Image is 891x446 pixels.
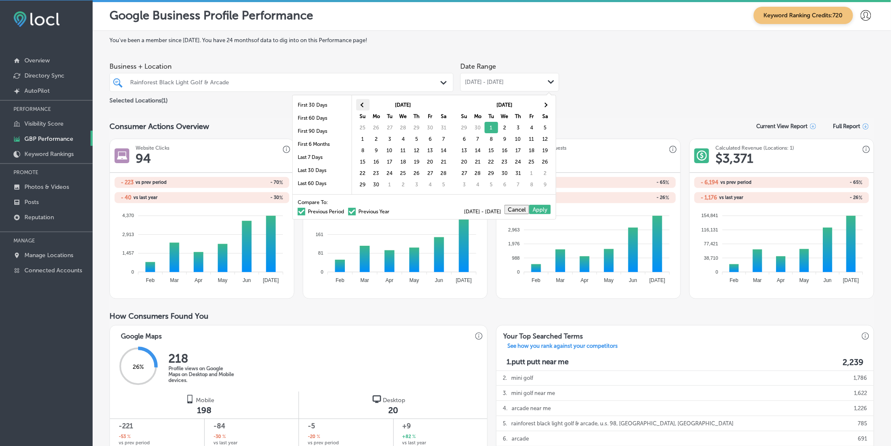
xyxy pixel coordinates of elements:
span: Keyword Ranking Credits: 720 [754,7,853,24]
td: 3 [512,122,525,133]
span: % [859,180,863,185]
th: Mo [471,110,485,122]
td: 18 [397,156,410,167]
span: +9 [403,421,478,431]
td: 22 [485,156,498,167]
td: 9 [539,179,552,190]
td: 7 [437,133,451,145]
p: 5 . [503,416,507,431]
td: 3 [383,133,397,145]
h2: 218 [168,352,236,365]
td: 15 [356,156,370,167]
td: 6 [424,133,437,145]
td: 12 [539,133,552,145]
li: First 90 Days [293,125,352,138]
tspan: May [800,277,809,283]
td: 21 [437,156,451,167]
tspan: Jun [435,277,443,283]
td: 2 [397,179,410,190]
p: See how you rank against your competitors [501,343,624,352]
p: Overview [24,57,50,64]
td: 28 [471,167,485,179]
tspan: [DATE] [263,277,279,283]
li: First 30 Days [293,99,352,112]
tspan: 1,457 [123,250,134,255]
th: Th [410,110,424,122]
tspan: 0 [716,269,718,274]
td: 8 [485,133,498,145]
td: 4 [471,179,485,190]
th: Mo [370,110,383,122]
td: 8 [525,179,539,190]
p: Profile views on Google Maps on Desktop and Mobile devices. [168,365,236,383]
td: 4 [525,122,539,133]
span: [DATE] - [DATE] [465,79,504,86]
p: mini golf near me [511,386,555,400]
p: GBP Performance [24,135,73,142]
tspan: 0 [518,269,520,274]
p: Keyword Rankings [24,150,74,158]
th: [DATE] [370,99,437,110]
p: 1. putt putt near me [507,357,568,367]
tspan: Jun [243,277,251,283]
span: [DATE] - [DATE] [464,209,504,214]
tspan: May [218,277,228,283]
li: Last 90 Days [293,190,352,203]
td: 7 [471,133,485,145]
span: % [859,195,863,201]
h2: -20 [308,433,320,441]
th: Fr [424,110,437,122]
span: 198 [197,405,211,415]
th: We [498,110,512,122]
span: 26 % [133,364,144,371]
td: 4 [397,133,410,145]
p: 4 . [503,401,507,416]
td: 19 [539,145,552,156]
td: 23 [498,156,512,167]
span: vs last year [403,441,427,445]
td: 9 [498,133,512,145]
p: mini golf [511,371,533,385]
td: 29 [458,122,471,133]
tspan: [DATE] [456,277,472,283]
p: 1,226 [854,401,867,416]
th: Th [512,110,525,122]
p: 6 . [503,431,507,446]
td: 2 [370,133,383,145]
span: Desktop [383,397,405,404]
p: Connected Accounts [24,267,82,274]
td: 11 [525,133,539,145]
span: % [315,433,320,441]
tspan: Apr [195,277,203,283]
span: -84 [213,421,290,431]
h2: - 30 [202,195,283,201]
td: 14 [471,145,485,156]
p: AutoPilot [24,87,50,94]
td: 5 [539,122,552,133]
span: vs prev period [308,441,339,445]
td: 26 [410,167,424,179]
span: vs prev period [720,180,752,185]
tspan: Feb [146,277,155,283]
h2: - 6,194 [701,179,718,185]
tspan: Mar [360,277,369,283]
td: 15 [485,145,498,156]
td: 26 [370,122,383,133]
td: 3 [410,179,424,190]
td: 28 [397,122,410,133]
td: 20 [458,156,471,167]
td: 2 [539,167,552,179]
td: 18 [525,145,539,156]
li: First 6 Months [293,138,352,151]
tspan: 116,131 [702,227,718,232]
tspan: Apr [581,277,589,283]
td: 1 [525,167,539,179]
td: 29 [356,179,370,190]
th: Tu [485,110,498,122]
p: Selected Locations ( 1 ) [109,94,168,104]
p: 691 [858,431,867,446]
tspan: 161 [316,232,323,237]
span: % [221,433,226,441]
h2: - 223 [121,179,133,185]
td: 31 [437,122,451,133]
